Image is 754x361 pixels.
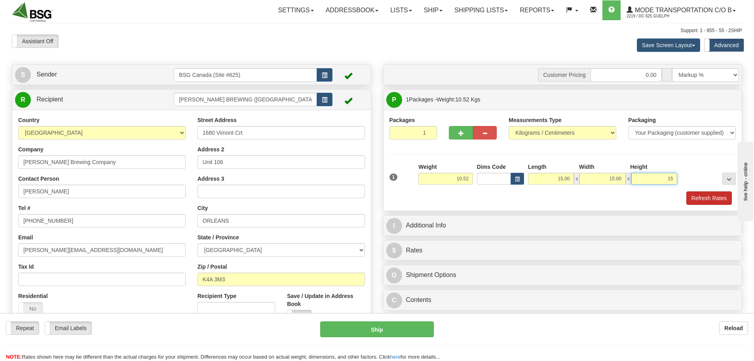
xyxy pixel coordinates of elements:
[386,267,402,283] span: O
[406,92,481,107] span: Packages -
[471,96,481,103] span: Kgs
[15,67,31,83] span: S
[514,0,560,20] a: Reports
[198,145,224,153] label: Address 2
[386,267,739,283] a: OShipment Options
[621,0,742,20] a: Mode Transportation c/o B 2219 / DC 625 Guelph
[18,145,44,153] label: Company
[386,218,739,234] a: IAdditional Info
[19,302,42,315] label: No
[389,116,415,124] label: Packages
[705,39,744,52] label: Advanced
[287,292,365,308] label: Save / Update in Address Book
[386,218,402,234] span: I
[320,0,385,20] a: Addressbook
[722,173,736,185] div: ...
[12,27,742,34] div: Support: 1 - 855 - 55 - 2SHIP
[12,35,58,48] label: Assistant Off
[389,174,398,181] span: 1
[15,92,31,108] span: R
[18,292,48,300] label: Residential
[528,163,547,171] label: Length
[45,322,91,334] label: Email Labels
[174,93,317,106] input: Recipient Id
[15,92,156,108] a: R Recipient
[198,292,237,300] label: Recipient Type
[18,204,30,212] label: Tel #
[736,140,753,221] iframe: chat widget
[198,116,237,124] label: Street Address
[18,263,34,271] label: Tax Id
[628,116,656,124] label: Packaging
[437,96,480,103] span: Weight:
[719,321,748,335] button: Reload
[6,322,39,334] label: Repeat
[448,0,514,20] a: Shipping lists
[686,191,732,205] button: Refresh Rates
[390,354,401,360] a: here
[418,0,448,20] a: Ship
[18,233,33,241] label: Email
[386,243,402,258] span: $
[509,116,562,124] label: Measurements Type
[456,96,469,103] span: 10.52
[287,310,311,323] label: No
[418,163,437,171] label: Weight
[386,243,739,259] a: $Rates
[579,163,594,171] label: Width
[36,96,63,103] span: Recipient
[637,38,700,52] button: Save Screen Layout
[633,7,732,13] span: Mode Transportation c/o B
[384,0,418,20] a: Lists
[386,92,402,108] span: P
[198,126,365,139] input: Enter a location
[15,67,174,83] a: S Sender
[477,163,506,171] label: Dims Code
[574,173,579,185] span: x
[627,12,686,20] span: 2219 / DC 625 Guelph
[724,325,743,331] b: Reload
[406,96,409,103] span: 1
[6,7,73,13] div: live help - online
[386,292,739,308] a: CContents
[198,263,227,271] label: Zip / Postal
[6,354,22,360] span: NOTE:
[386,92,739,108] a: P 1Packages -Weight:10.52 Kgs
[272,0,320,20] a: Settings
[198,204,208,212] label: City
[18,175,59,183] label: Contact Person
[320,321,434,337] button: Ship
[198,233,239,241] label: State / Province
[626,173,631,185] span: x
[18,116,40,124] label: Country
[174,68,317,82] input: Sender Id
[12,2,53,22] img: logo2219.jpg
[630,163,648,171] label: Height
[386,292,402,308] span: C
[36,71,57,78] span: Sender
[538,68,590,82] span: Customer Pricing
[198,175,224,183] label: Address 3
